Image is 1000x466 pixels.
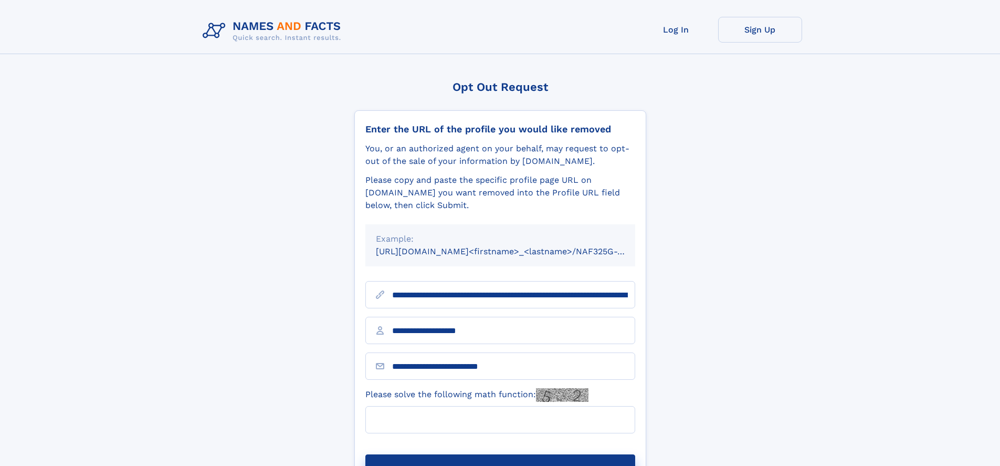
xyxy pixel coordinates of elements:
small: [URL][DOMAIN_NAME]<firstname>_<lastname>/NAF325G-xxxxxxxx [376,246,655,256]
div: You, or an authorized agent on your behalf, may request to opt-out of the sale of your informatio... [365,142,635,168]
a: Sign Up [718,17,802,43]
div: Example: [376,233,625,245]
label: Please solve the following math function: [365,388,588,402]
a: Log In [634,17,718,43]
div: Opt Out Request [354,80,646,94]
div: Please copy and paste the specific profile page URL on [DOMAIN_NAME] you want removed into the Pr... [365,174,635,212]
img: Logo Names and Facts [198,17,350,45]
div: Enter the URL of the profile you would like removed [365,123,635,135]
